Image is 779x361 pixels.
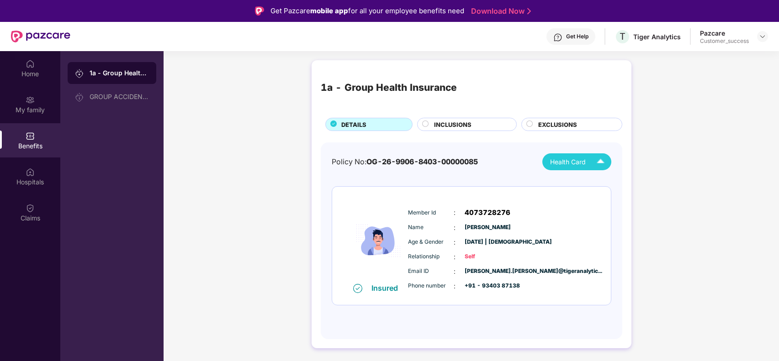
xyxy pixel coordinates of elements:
[454,281,456,291] span: :
[408,267,454,276] span: Email ID
[26,59,35,68] img: svg+xml;base64,PHN2ZyBpZD0iSG9tZSIgeG1sbnM9Imh0dHA6Ly93d3cudzMub3JnLzIwMDAvc3ZnIiB3aWR0aD0iMjAiIG...
[408,282,454,290] span: Phone number
[542,153,611,170] button: Health Card
[371,283,403,293] div: Insured
[538,120,577,129] span: EXCLUSIONS
[26,131,35,141] img: svg+xml;base64,PHN2ZyBpZD0iQmVuZWZpdHMiIHhtbG5zPSJodHRwOi8vd3d3LnczLm9yZy8yMDAwL3N2ZyIgd2lkdGg9Ij...
[465,223,510,232] span: [PERSON_NAME]
[454,267,456,277] span: :
[454,208,456,218] span: :
[366,157,478,166] span: OG-26-9906-8403-00000085
[454,252,456,262] span: :
[553,33,562,42] img: svg+xml;base64,PHN2ZyBpZD0iSGVscC0zMngzMiIgeG1sbnM9Imh0dHA6Ly93d3cudzMub3JnLzIwMDAvc3ZnIiB3aWR0aD...
[90,68,149,78] div: 1a - Group Health Insurance
[550,157,586,167] span: Health Card
[454,237,456,247] span: :
[332,156,478,167] div: Policy No:
[75,69,84,78] img: svg+xml;base64,PHN2ZyB3aWR0aD0iMjAiIGhlaWdodD0iMjAiIHZpZXdCb3g9IjAgMCAyMCAyMCIgZmlsbD0ibm9uZSIgeG...
[454,223,456,233] span: :
[408,209,454,217] span: Member Id
[593,154,609,170] img: Icuh8uwCUCF+XjCZyLQsAKiDCM9HiE6CMYmKQaPGkZKaA32CAAACiQcFBJY0IsAAAAASUVORK5CYII=
[471,6,528,16] a: Download Now
[353,284,362,293] img: svg+xml;base64,PHN2ZyB4bWxucz0iaHR0cDovL3d3dy53My5vcmcvMjAwMC9zdmciIHdpZHRoPSIxNiIgaGVpZ2h0PSIxNi...
[341,120,366,129] span: DETAILS
[321,80,457,95] div: 1a - Group Health Insurance
[465,238,510,246] span: [DATE] | [DEMOGRAPHIC_DATA]
[351,199,406,283] img: icon
[566,33,588,40] div: Get Help
[700,37,749,45] div: Customer_success
[465,252,510,261] span: Self
[26,95,35,105] img: svg+xml;base64,PHN2ZyB3aWR0aD0iMjAiIGhlaWdodD0iMjAiIHZpZXdCb3g9IjAgMCAyMCAyMCIgZmlsbD0ibm9uZSIgeG...
[11,31,70,42] img: New Pazcare Logo
[527,6,531,16] img: Stroke
[255,6,264,16] img: Logo
[620,31,625,42] span: T
[408,238,454,246] span: Age & Gender
[75,93,84,102] img: svg+xml;base64,PHN2ZyB3aWR0aD0iMjAiIGhlaWdodD0iMjAiIHZpZXdCb3g9IjAgMCAyMCAyMCIgZmlsbD0ibm9uZSIgeG...
[26,167,35,177] img: svg+xml;base64,PHN2ZyBpZD0iSG9zcGl0YWxzIiB4bWxucz0iaHR0cDovL3d3dy53My5vcmcvMjAwMC9zdmciIHdpZHRoPS...
[408,223,454,232] span: Name
[700,29,749,37] div: Pazcare
[270,5,464,16] div: Get Pazcare for all your employee benefits need
[408,252,454,261] span: Relationship
[90,93,149,100] div: GROUP ACCIDENTAL INSURANCE
[465,267,510,276] span: [PERSON_NAME].[PERSON_NAME]@tigeranalytic...
[633,32,681,41] div: Tiger Analytics
[310,6,348,15] strong: mobile app
[434,120,472,129] span: INCLUSIONS
[465,207,510,218] span: 4073728276
[26,204,35,213] img: svg+xml;base64,PHN2ZyBpZD0iQ2xhaW0iIHhtbG5zPSJodHRwOi8vd3d3LnczLm9yZy8yMDAwL3N2ZyIgd2lkdGg9IjIwIi...
[759,33,766,40] img: svg+xml;base64,PHN2ZyBpZD0iRHJvcGRvd24tMzJ4MzIiIHhtbG5zPSJodHRwOi8vd3d3LnczLm9yZy8yMDAwL3N2ZyIgd2...
[465,282,510,290] span: +91 - 93403 87138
